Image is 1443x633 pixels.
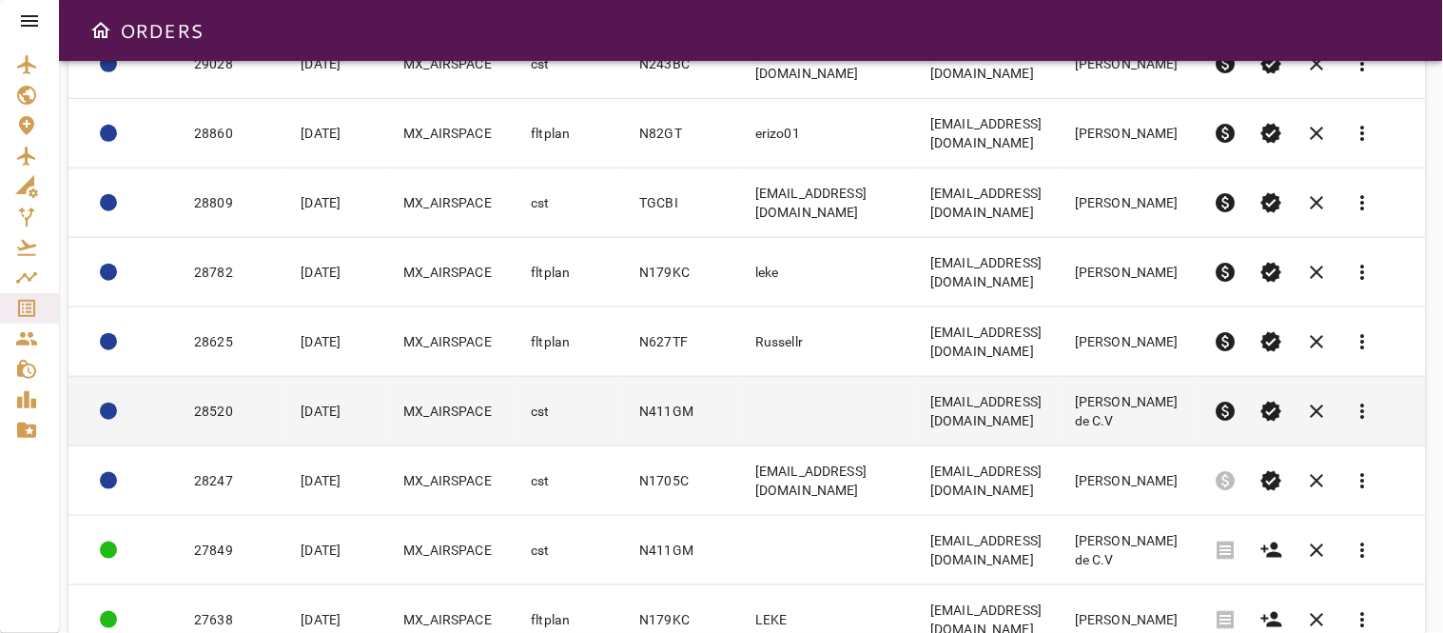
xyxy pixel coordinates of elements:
td: [PERSON_NAME] [1060,238,1199,307]
td: Russellr [740,307,915,377]
span: verified [1260,469,1283,492]
td: erizo01 [740,99,915,168]
span: clear [1306,608,1329,631]
button: Cancel order [1295,319,1340,365]
div: COMPLETED [100,542,117,559]
span: paid [1215,261,1238,284]
button: Cancel order [1295,41,1340,87]
span: clear [1306,400,1329,423]
span: verified [1260,261,1283,284]
td: N1705C [624,446,740,516]
td: N627TF [624,307,740,377]
button: Pre-Invoice order [1203,319,1249,365]
button: Create customer [1249,527,1295,573]
td: [EMAIL_ADDRESS][DOMAIN_NAME] [915,377,1060,446]
span: more_vert [1352,261,1375,284]
button: Cancel order [1295,527,1340,573]
button: Set Permit Ready [1249,110,1295,156]
button: Set Permit Ready [1249,41,1295,87]
td: MX_AIRSPACE [388,99,516,168]
td: [DATE] [285,168,388,238]
td: [EMAIL_ADDRESS][DOMAIN_NAME] [915,516,1060,585]
button: Set Permit Ready [1249,249,1295,295]
td: [DATE] [285,30,388,99]
h6: ORDERS [120,15,203,46]
td: [DATE] [285,238,388,307]
td: leke [740,238,915,307]
span: clear [1306,261,1329,284]
div: ACTION REQUIRED [100,264,117,281]
button: Reports [1340,527,1386,573]
button: Pre-Invoice order [1203,41,1249,87]
td: fltplan [516,238,624,307]
div: ACTION REQUIRED [100,55,117,72]
span: paid [1215,52,1238,75]
button: Set Permit Ready [1249,319,1295,365]
div: ACTION REQUIRED [100,194,117,211]
td: MX_AIRSPACE [388,238,516,307]
td: [EMAIL_ADDRESS][DOMAIN_NAME] [915,99,1060,168]
td: 28247 [179,446,285,516]
span: more_vert [1352,608,1375,631]
td: MX_AIRSPACE [388,446,516,516]
span: more_vert [1352,122,1375,145]
td: cst [516,446,624,516]
td: TGCBI [624,168,740,238]
button: Cancel order [1295,249,1340,295]
span: more_vert [1352,469,1375,492]
td: 28520 [179,377,285,446]
button: Reports [1340,319,1386,365]
span: verified [1260,330,1283,353]
td: [PERSON_NAME] de C.V [1060,516,1199,585]
span: paid [1215,191,1238,214]
span: more_vert [1352,330,1375,353]
span: clear [1306,539,1329,562]
button: Pre-Invoice order [1203,180,1249,226]
td: fltplan [516,99,624,168]
td: [PERSON_NAME] [1060,446,1199,516]
button: Open drawer [82,11,120,49]
span: clear [1306,191,1329,214]
button: Cancel order [1295,110,1340,156]
td: [EMAIL_ADDRESS][DOMAIN_NAME] [915,238,1060,307]
button: Set Permit Ready [1249,180,1295,226]
span: verified [1260,191,1283,214]
div: ACTION REQUIRED [100,472,117,489]
td: [EMAIL_ADDRESS][DOMAIN_NAME] [915,30,1060,99]
td: [EMAIL_ADDRESS][DOMAIN_NAME] [915,307,1060,377]
span: Invoice order [1203,527,1249,573]
span: paid [1215,330,1238,353]
td: N179KC [624,238,740,307]
div: ACTION REQUIRED [100,403,117,420]
td: N243BC [624,30,740,99]
td: cst [516,168,624,238]
button: Reports [1340,388,1386,434]
td: [DATE] [285,516,388,585]
td: [DATE] [285,307,388,377]
button: Cancel order [1295,180,1340,226]
td: [DATE] [285,446,388,516]
button: Pre-Invoice order [1203,388,1249,434]
button: Cancel order [1295,388,1340,434]
td: [EMAIL_ADDRESS][DOMAIN_NAME] [915,168,1060,238]
td: N82GT [624,99,740,168]
button: Reports [1340,110,1386,156]
span: clear [1306,122,1329,145]
td: 27849 [179,516,285,585]
button: Reports [1340,458,1386,504]
td: [EMAIL_ADDRESS][DOMAIN_NAME] [740,168,915,238]
td: 29028 [179,30,285,99]
span: paid [1215,122,1238,145]
td: [PERSON_NAME] [1060,99,1199,168]
td: MX_AIRSPACE [388,516,516,585]
td: cst [516,516,624,585]
td: N411GM [624,516,740,585]
span: verified [1260,52,1283,75]
span: clear [1306,469,1329,492]
td: 28625 [179,307,285,377]
td: 28809 [179,168,285,238]
td: MX_AIRSPACE [388,307,516,377]
button: Cancel order [1295,458,1340,504]
td: cst [516,377,624,446]
td: [PERSON_NAME] de C.V [1060,377,1199,446]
